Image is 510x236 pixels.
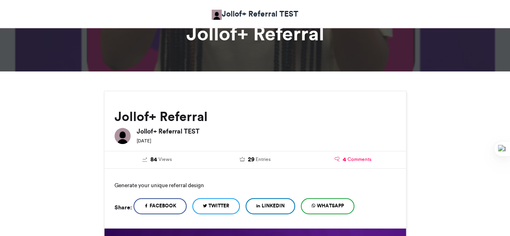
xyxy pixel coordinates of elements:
h2: Jollof+ Referral [114,109,396,124]
a: 29 Entries [212,155,298,164]
a: LinkedIn [246,198,295,214]
small: [DATE] [137,138,151,144]
h6: Jollof+ Referral TEST [137,128,396,134]
span: 29 [248,155,254,164]
a: WhatsApp [301,198,354,214]
span: 84 [150,155,157,164]
a: Jollof+ Referral TEST [212,8,298,20]
span: WhatsApp [317,202,344,209]
h1: Jollof+ Referral [31,24,479,43]
img: Jollof+ Referral TEST [114,128,131,144]
p: Generate your unique referral design [114,179,396,192]
img: Jollof+ Referral TEST [212,10,222,20]
span: Entries [255,156,270,163]
a: Facebook [133,198,187,214]
a: 84 Views [114,155,200,164]
h5: Share: [114,202,132,213]
a: 4 Comments [310,155,396,164]
a: Twitter [192,198,240,214]
span: Twitter [208,202,229,209]
span: Views [158,156,172,163]
span: LinkedIn [262,202,285,209]
span: Comments [348,156,371,163]
span: 4 [343,155,346,164]
span: Facebook [150,202,176,209]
